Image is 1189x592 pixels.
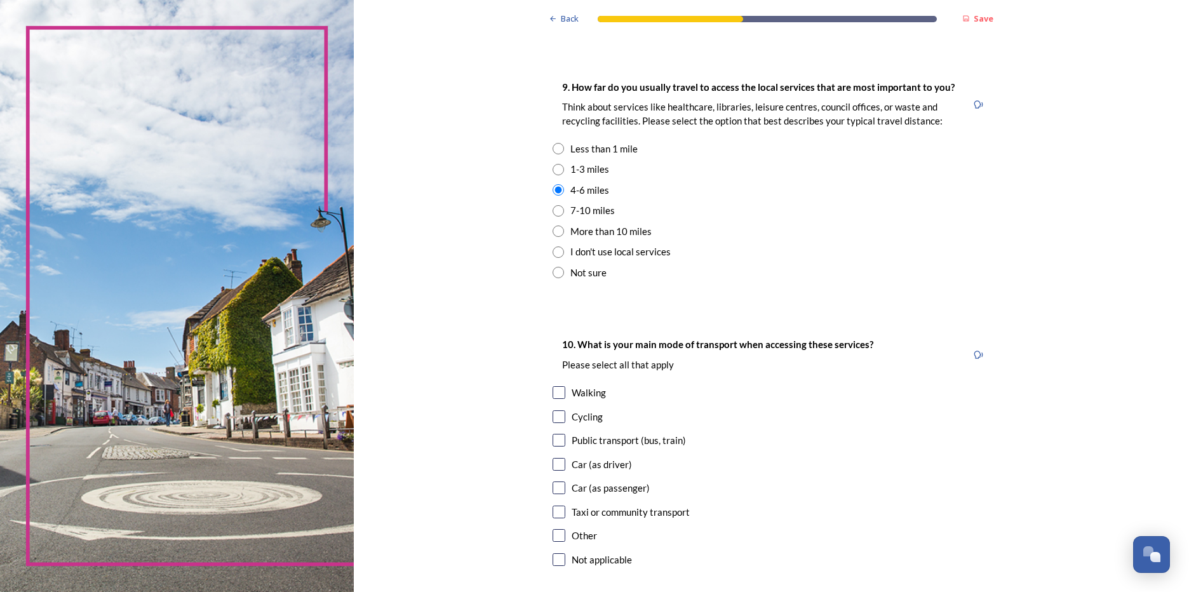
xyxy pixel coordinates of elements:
button: Open Chat [1133,536,1170,573]
div: Walking [572,386,606,400]
div: Less than 1 mile [570,142,638,156]
div: 1-3 miles [570,162,609,177]
p: Please select all that apply [562,358,873,372]
div: 7-10 miles [570,203,615,218]
div: Not applicable [572,553,632,567]
div: Car (as driver) [572,457,632,472]
strong: 9. How far do you usually travel to access the local services that are most important to you? [562,81,955,93]
div: 4-6 miles [570,183,609,198]
div: Taxi or community transport [572,505,690,520]
strong: 10. What is your main mode of transport when accessing these services? [562,339,873,350]
p: Think about services like healthcare, libraries, leisure centres, council offices, or waste and r... [562,100,957,128]
strong: Save [974,13,993,24]
div: Public transport (bus, train) [572,433,686,448]
div: Cycling [572,410,603,424]
span: Back [561,13,579,25]
div: Not sure [570,266,607,280]
div: Other [572,528,597,543]
div: I don't use local services [570,245,671,259]
div: More than 10 miles [570,224,652,239]
div: Car (as passenger) [572,481,650,495]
